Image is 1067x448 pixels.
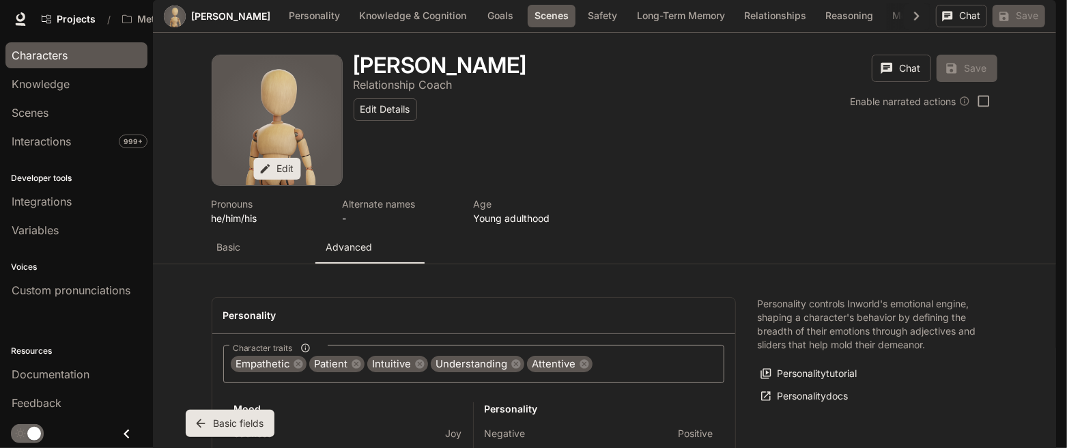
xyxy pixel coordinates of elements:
div: Avatar image [164,5,186,27]
button: Open character details dialog [474,197,588,225]
span: Attentive [527,356,582,372]
a: [PERSON_NAME] [191,12,270,21]
span: Patient [309,356,354,372]
h1: [PERSON_NAME] [354,52,527,79]
p: he/him/his [212,211,326,225]
button: Safety [581,5,625,27]
p: Advanced [326,240,373,254]
p: Pronouns [212,197,326,211]
span: Character traits [233,342,292,354]
div: Avatar image [212,55,342,185]
div: Attentive [527,356,593,372]
button: All workspaces [116,5,223,33]
button: Open character details dialog [343,197,457,225]
div: / [102,12,116,27]
p: Positive [679,427,713,440]
button: Model & Prompt [885,5,972,27]
button: Personalitytutorial [758,363,861,385]
button: Knowledge & Cognition [352,5,473,27]
p: Alternate names [343,197,457,211]
div: Empathetic [231,356,307,372]
p: Age [474,197,588,211]
h6: Personality [485,402,713,416]
p: Personality controls Inworld's emotional engine, shaping a character's behavior by defining the b... [758,297,976,352]
button: Open character details dialog [354,76,453,93]
button: Open character details dialog [354,55,527,76]
span: Understanding [431,356,513,372]
div: Understanding [431,356,524,372]
button: Edit [253,158,300,180]
button: Reasoning [819,5,880,27]
h6: Mood [234,402,462,416]
button: Open character avatar dialog [212,55,342,185]
button: Relationships [737,5,813,27]
h4: Personality [223,309,724,322]
p: Joy [446,427,462,440]
button: Goals [479,5,522,27]
button: Edit Details [354,98,417,121]
button: Open character details dialog [212,197,326,225]
p: - [343,211,457,225]
p: Young adulthood [474,211,588,225]
button: Basic fields [186,410,274,437]
button: Open character avatar dialog [164,5,186,27]
button: Chat [936,5,987,27]
p: Negative [485,427,526,440]
button: Character traits [296,339,315,357]
a: Personalitydocs [758,385,852,408]
div: Intuitive [367,356,428,372]
span: Empathetic [231,356,296,372]
button: Long-Term Memory [630,5,732,27]
button: Chat [872,55,931,82]
p: Relationship Coach [354,78,453,92]
a: Go to projects [35,5,102,33]
span: Intuitive [367,356,417,372]
div: Patient [309,356,365,372]
div: Enable narrated actions [851,94,970,109]
p: Basic [217,240,241,254]
button: Personality [282,5,347,27]
span: Projects [57,14,96,25]
p: MetalityVerse [137,14,201,25]
button: Scenes [528,5,575,27]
